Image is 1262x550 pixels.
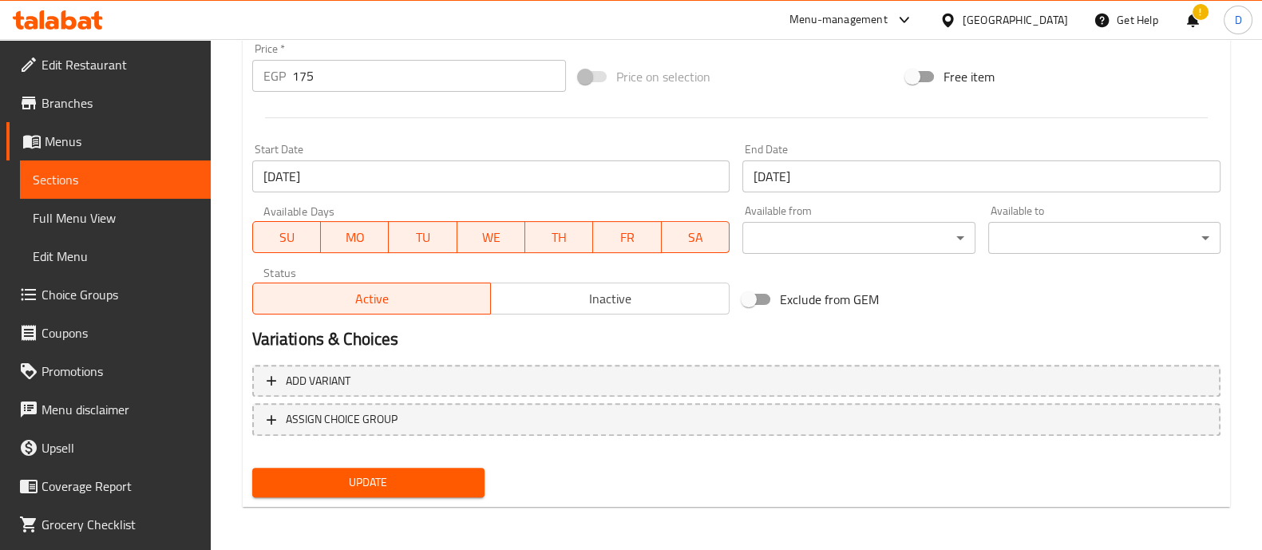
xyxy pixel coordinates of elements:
[6,84,211,122] a: Branches
[389,221,457,253] button: TU
[252,468,485,497] button: Update
[20,160,211,199] a: Sections
[42,55,198,74] span: Edit Restaurant
[42,285,198,304] span: Choice Groups
[42,323,198,342] span: Coupons
[490,283,730,315] button: Inactive
[464,226,519,249] span: WE
[525,221,593,253] button: TH
[6,505,211,544] a: Grocery Checklist
[259,226,315,249] span: SU
[988,222,1220,254] div: ​
[252,365,1220,398] button: Add variant
[944,67,995,86] span: Free item
[20,237,211,275] a: Edit Menu
[963,11,1068,29] div: [GEOGRAPHIC_DATA]
[33,247,198,266] span: Edit Menu
[259,287,485,311] span: Active
[6,429,211,467] a: Upsell
[252,221,321,253] button: SU
[593,221,661,253] button: FR
[6,352,211,390] a: Promotions
[599,226,655,249] span: FR
[33,170,198,189] span: Sections
[252,327,1220,351] h2: Variations & Choices
[780,290,879,309] span: Exclude from GEM
[457,221,525,253] button: WE
[532,226,587,249] span: TH
[1234,11,1241,29] span: D
[6,275,211,314] a: Choice Groups
[33,208,198,228] span: Full Menu View
[286,371,350,391] span: Add variant
[292,60,567,92] input: Please enter price
[742,222,975,254] div: ​
[395,226,450,249] span: TU
[616,67,710,86] span: Price on selection
[6,390,211,429] a: Menu disclaimer
[42,477,198,496] span: Coverage Report
[668,226,723,249] span: SA
[6,467,211,505] a: Coverage Report
[6,122,211,160] a: Menus
[252,283,492,315] button: Active
[42,438,198,457] span: Upsell
[265,473,472,493] span: Update
[662,221,730,253] button: SA
[263,66,286,85] p: EGP
[6,46,211,84] a: Edit Restaurant
[286,410,398,429] span: ASSIGN CHOICE GROUP
[20,199,211,237] a: Full Menu View
[327,226,382,249] span: MO
[321,221,389,253] button: MO
[42,400,198,419] span: Menu disclaimer
[252,403,1220,436] button: ASSIGN CHOICE GROUP
[45,132,198,151] span: Menus
[42,93,198,113] span: Branches
[42,515,198,534] span: Grocery Checklist
[6,314,211,352] a: Coupons
[42,362,198,381] span: Promotions
[497,287,723,311] span: Inactive
[789,10,888,30] div: Menu-management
